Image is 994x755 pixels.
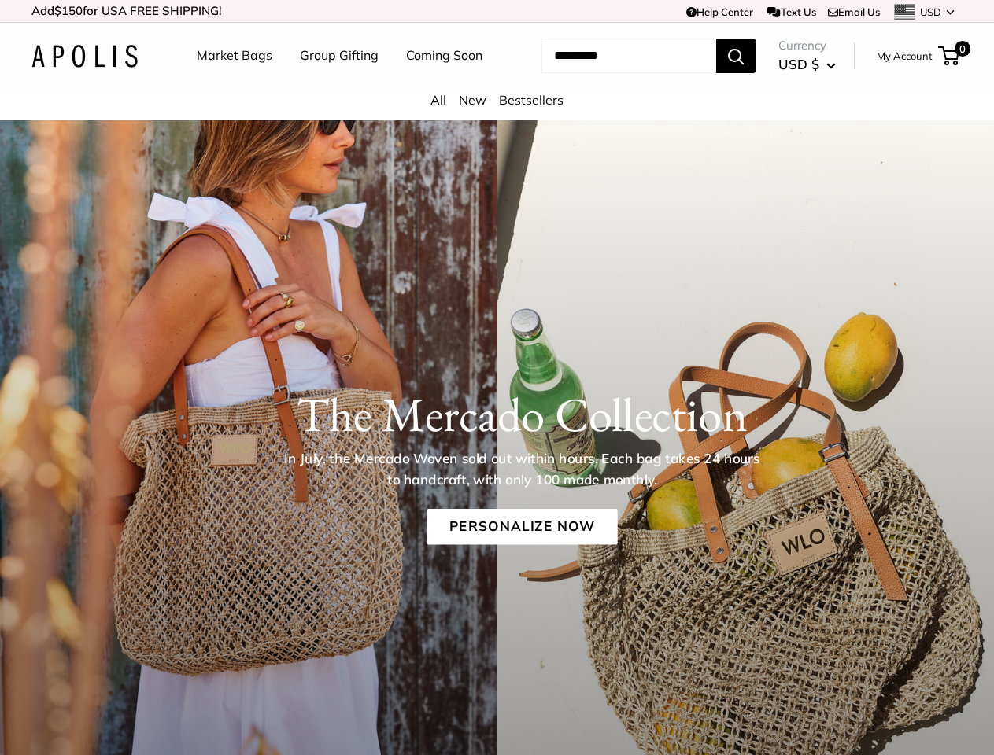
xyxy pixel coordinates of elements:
span: USD [920,6,941,18]
a: Personalize Now [427,509,617,545]
a: All [430,92,446,108]
button: Search [716,39,756,73]
a: Coming Soon [406,44,482,68]
a: Help Center [686,6,753,18]
a: 0 [940,46,959,65]
iframe: Sign Up via Text for Offers [13,695,168,742]
a: Bestsellers [499,92,564,108]
img: Apolis [31,45,138,68]
p: In July, the Mercado Woven sold out within hours. Each bag takes 24 hours to handcraft, with only... [279,448,765,490]
span: $150 [54,3,83,18]
h1: The Mercado Collection [79,386,964,443]
button: USD $ [778,52,836,77]
a: New [459,92,486,108]
a: Email Us [828,6,880,18]
span: Currency [778,35,836,57]
span: USD $ [778,56,819,72]
a: Text Us [767,6,815,18]
a: My Account [877,46,933,65]
input: Search... [541,39,716,73]
span: 0 [955,41,970,57]
a: Market Bags [197,44,272,68]
a: Group Gifting [300,44,379,68]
